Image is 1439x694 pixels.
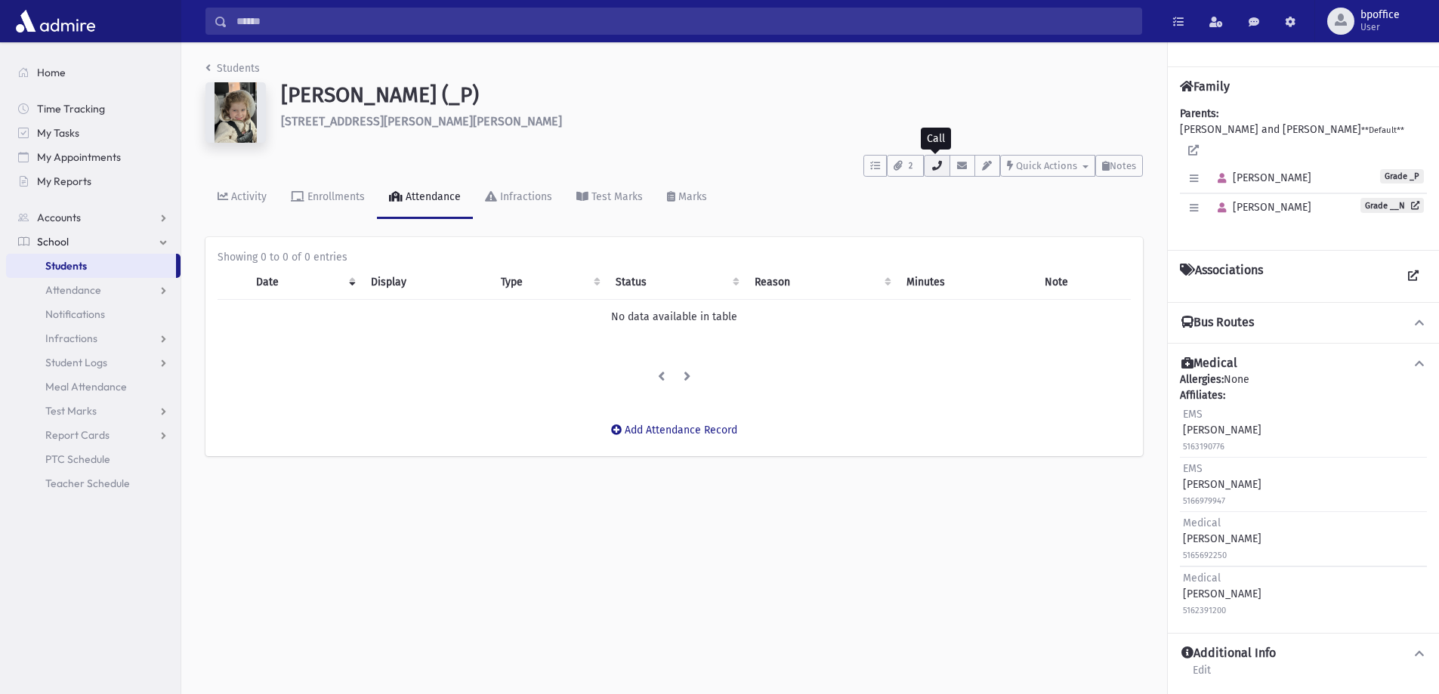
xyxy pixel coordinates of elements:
a: School [6,230,181,254]
button: Quick Actions [1000,155,1095,177]
a: My Tasks [6,121,181,145]
span: Infractions [45,332,97,345]
a: PTC Schedule [6,447,181,471]
a: Test Marks [564,177,655,219]
div: Activity [228,190,267,203]
div: [PERSON_NAME] [1183,406,1261,454]
h4: Family [1180,79,1230,94]
span: Accounts [37,211,81,224]
th: Minutes [897,265,1036,300]
a: Enrollments [279,177,377,219]
small: 5165692250 [1183,551,1227,560]
span: My Appointments [37,150,121,164]
a: Home [6,60,181,85]
button: Medical [1180,356,1427,372]
a: Students [6,254,176,278]
span: Home [37,66,66,79]
small: 5166979947 [1183,496,1225,506]
a: Activity [205,177,279,219]
div: Marks [675,190,707,203]
button: 2 [887,155,924,177]
a: Marks [655,177,719,219]
span: User [1360,21,1400,33]
a: Infractions [473,177,564,219]
div: [PERSON_NAME] [1183,461,1261,508]
a: Meal Attendance [6,375,181,399]
small: 5163190776 [1183,442,1224,452]
div: [PERSON_NAME] [1183,570,1261,618]
span: Teacher Schedule [45,477,130,490]
a: Attendance [6,278,181,302]
span: Students [45,259,87,273]
span: Time Tracking [37,102,105,116]
span: Notifications [45,307,105,321]
button: Additional Info [1180,646,1427,662]
div: [PERSON_NAME] and [PERSON_NAME] [1180,106,1427,238]
span: [PERSON_NAME] [1211,201,1311,214]
img: 4mhwP8= [205,82,266,143]
span: Report Cards [45,428,110,442]
h1: [PERSON_NAME] (_P) [281,82,1143,108]
span: Test Marks [45,404,97,418]
span: Attendance [45,283,101,297]
div: Call [921,128,951,150]
span: Meal Attendance [45,380,127,393]
div: Showing 0 to 0 of 0 entries [218,249,1131,265]
th: Reason: activate to sort column ascending [746,265,897,300]
span: EMS [1183,408,1203,421]
small: 5162391200 [1183,606,1226,615]
td: No data available in table [218,300,1131,335]
span: EMS [1183,462,1203,475]
span: Student Logs [45,356,107,369]
a: Grade __N [1360,198,1424,213]
input: Search [227,8,1141,35]
h4: Additional Info [1181,646,1276,662]
span: [PERSON_NAME] [1211,171,1311,184]
div: Test Marks [588,190,643,203]
span: My Reports [37,174,91,188]
th: Note [1036,265,1131,300]
a: Report Cards [6,423,181,447]
a: Attendance [377,177,473,219]
a: My Reports [6,169,181,193]
th: Display [362,265,492,300]
nav: breadcrumb [205,60,260,82]
span: PTC Schedule [45,452,110,466]
a: Student Logs [6,350,181,375]
b: Affiliates: [1180,389,1225,402]
b: Parents: [1180,107,1218,120]
a: My Appointments [6,145,181,169]
div: Enrollments [304,190,365,203]
span: Medical [1183,517,1221,529]
h4: Bus Routes [1181,315,1254,331]
div: None [1180,372,1427,621]
img: AdmirePro [12,6,99,36]
a: Edit [1192,662,1212,689]
span: Quick Actions [1016,160,1077,171]
button: Notes [1095,155,1143,177]
span: Grade _P [1380,169,1424,184]
span: bpoffice [1360,9,1400,21]
span: Medical [1183,572,1221,585]
a: View all Associations [1400,263,1427,290]
th: Type: activate to sort column ascending [492,265,607,300]
th: Status: activate to sort column ascending [607,265,745,300]
h4: Medical [1181,356,1237,372]
h4: Associations [1180,263,1263,290]
span: School [37,235,69,248]
button: Add Attendance Record [601,417,747,444]
a: Students [205,62,260,75]
h6: [STREET_ADDRESS][PERSON_NAME][PERSON_NAME] [281,114,1143,128]
b: Allergies: [1180,373,1224,386]
div: Infractions [497,190,552,203]
div: [PERSON_NAME] [1183,515,1261,563]
div: Attendance [403,190,461,203]
a: Time Tracking [6,97,181,121]
th: Date: activate to sort column ascending [247,265,361,300]
button: Bus Routes [1180,315,1427,331]
a: Notifications [6,302,181,326]
span: My Tasks [37,126,79,140]
span: Notes [1110,160,1136,171]
span: 2 [904,159,917,173]
a: Infractions [6,326,181,350]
